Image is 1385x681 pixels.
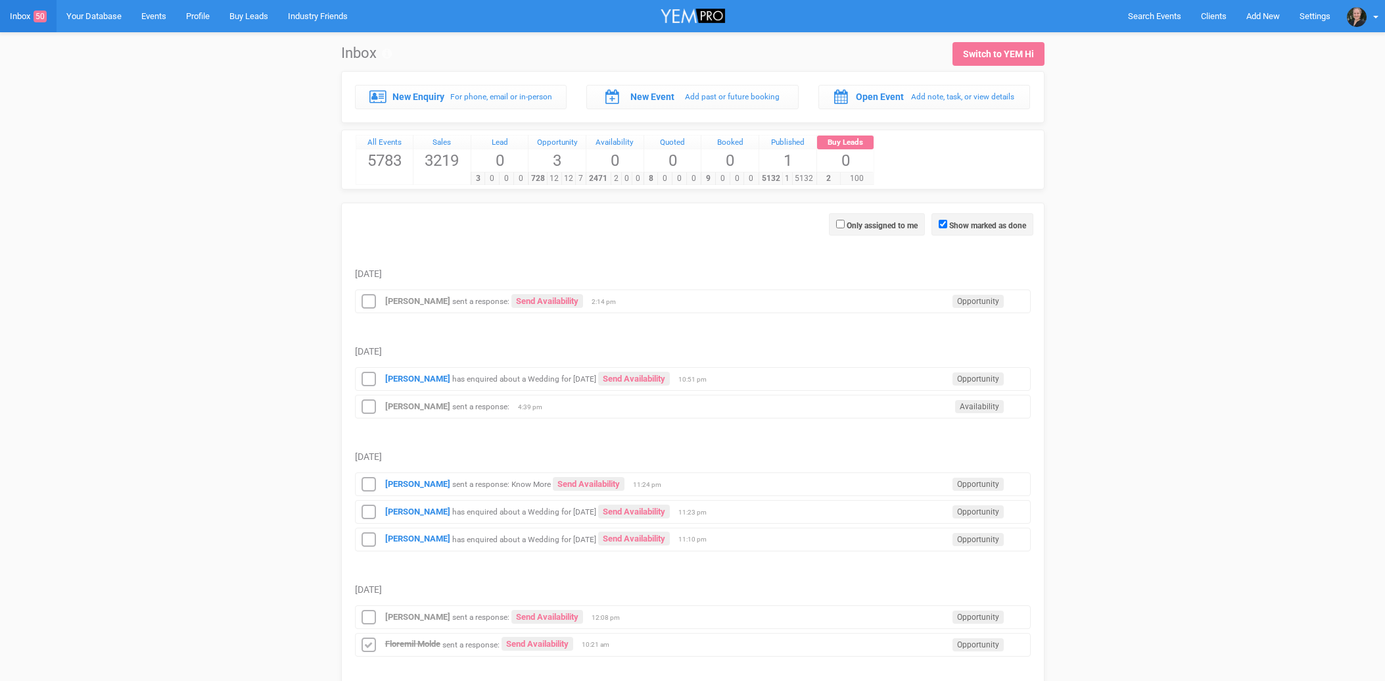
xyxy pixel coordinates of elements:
[442,640,500,649] small: sent a response:
[911,92,1014,101] small: Add note, task, or view details
[598,372,670,386] a: Send Availability
[452,374,596,384] small: has enquired about a Wedding for [DATE]
[511,610,583,624] a: Send Availability
[511,294,583,308] a: Send Availability
[701,136,759,150] a: Booked
[355,585,1031,595] h5: [DATE]
[816,172,841,185] span: 2
[392,90,444,103] label: New Enquiry
[817,136,874,150] div: Buy Leads
[385,374,450,384] a: [PERSON_NAME]
[513,172,528,185] span: 0
[685,92,780,101] small: Add past or future booking
[355,85,567,109] a: New Enquiry For phone, email or in-person
[355,452,1031,462] h5: [DATE]
[471,136,528,150] a: Lead
[817,149,874,172] span: 0
[686,172,701,185] span: 0
[528,172,548,185] span: 728
[952,295,1004,308] span: Opportunity
[450,92,552,101] small: For phone, email or in-person
[856,90,904,103] label: Open Event
[385,507,450,517] a: [PERSON_NAME]
[385,534,450,543] a: [PERSON_NAME]
[586,149,644,172] span: 0
[452,297,509,306] small: sent a response:
[385,639,440,649] a: Floremil Molde
[952,42,1045,66] a: Switch to YEM Hi
[759,136,816,150] a: Published
[385,401,450,411] a: [PERSON_NAME]
[582,640,615,649] span: 10:21 am
[759,149,816,172] span: 1
[553,477,624,491] a: Send Availability
[952,478,1004,491] span: Opportunity
[633,480,666,490] span: 11:24 pm
[471,149,528,172] span: 0
[385,479,450,489] a: [PERSON_NAME]
[518,403,551,412] span: 4:39 pm
[592,613,624,622] span: 12:08 pm
[471,172,486,185] span: 3
[502,637,573,651] a: Send Availability
[575,172,586,185] span: 7
[632,172,643,185] span: 0
[413,136,471,150] div: Sales
[586,136,644,150] a: Availability
[818,85,1031,109] a: Open Event Add note, task, or view details
[586,172,611,185] span: 2471
[715,172,730,185] span: 0
[528,136,586,150] a: Opportunity
[385,612,450,622] strong: [PERSON_NAME]
[672,172,687,185] span: 0
[952,372,1004,386] span: Opportunity
[621,172,632,185] span: 0
[355,347,1031,357] h5: [DATE]
[952,611,1004,624] span: Opportunity
[528,149,586,172] span: 3
[644,172,659,185] span: 8
[356,136,413,150] a: All Events
[701,172,716,185] span: 9
[630,90,674,103] label: New Event
[678,535,711,544] span: 11:10 pm
[385,296,450,306] a: [PERSON_NAME]
[547,172,562,185] span: 12
[355,269,1031,279] h5: [DATE]
[730,172,745,185] span: 0
[657,172,672,185] span: 0
[952,505,1004,518] span: Opportunity
[452,507,596,517] small: has enquired about a Wedding for [DATE]
[598,505,670,518] a: Send Availability
[341,45,392,61] h1: Inbox
[955,400,1004,413] span: Availability
[644,136,701,150] a: Quoted
[452,613,509,622] small: sent a response:
[598,532,670,545] a: Send Availability
[782,172,793,185] span: 1
[949,220,1026,232] label: Show marked as done
[484,172,500,185] span: 0
[678,375,711,384] span: 10:51 pm
[644,149,701,172] span: 0
[792,172,816,185] span: 5132
[452,402,509,411] small: sent a response:
[1201,11,1227,21] span: Clients
[743,172,759,185] span: 0
[356,149,413,172] span: 5783
[592,297,624,307] span: 2:14 pm
[1347,7,1367,27] img: open-uri20250213-2-1m688p0
[1128,11,1181,21] span: Search Events
[452,480,551,489] small: sent a response: Know More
